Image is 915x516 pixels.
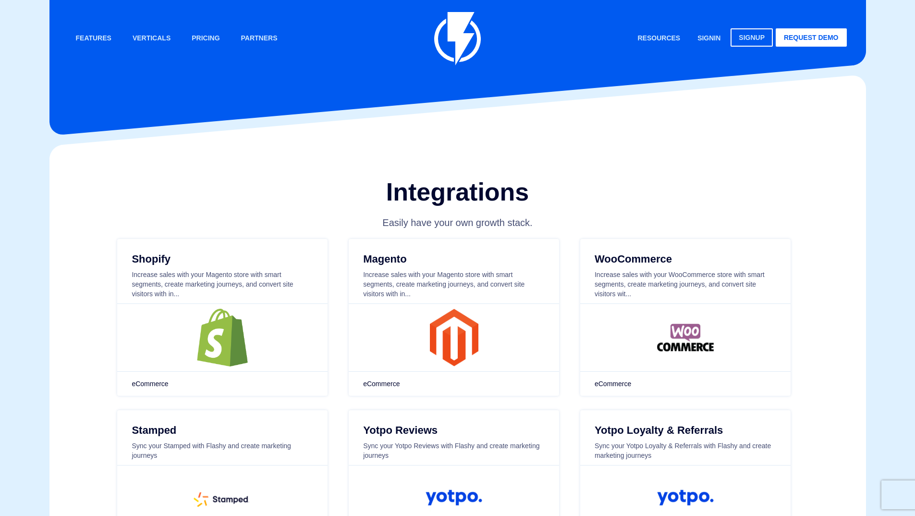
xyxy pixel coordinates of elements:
[132,425,313,436] h2: Stamped
[363,425,545,436] h2: Yotpo Reviews
[132,441,313,460] p: Sync your Stamped with Flashy and create marketing journeys
[731,28,773,47] a: signup
[363,270,545,299] p: Increase sales with your Magento store with smart segments, create marketing journeys, and conver...
[132,270,313,299] p: Increase sales with your Magento store with smart segments, create marketing journeys, and conver...
[595,270,776,299] p: Increase sales with your WooCommerce store with smart segments, create marketing journeys, and co...
[234,28,285,49] a: Partners
[595,425,776,436] h2: Yotpo Loyalty & Referrals
[631,28,688,49] a: Resources
[776,28,847,47] a: request demo
[349,239,559,396] a: Magento Increase sales with your Magento store with smart segments, create marketing journeys, an...
[132,379,313,389] span: eCommerce
[236,178,679,206] h1: Integrations
[595,441,776,460] p: Sync your Yotpo Loyalty & Referrals with Flashy and create marketing journeys
[313,216,601,229] p: Easily have your own growth stack.
[117,239,328,396] a: Shopify Increase sales with your Magento store with smart segments, create marketing journeys, an...
[595,253,776,265] h2: WooCommerce
[690,28,728,49] a: signin
[184,28,227,49] a: Pricing
[132,253,313,265] h2: Shopify
[363,379,545,389] span: eCommerce
[363,441,545,460] p: Sync your Yotpo Reviews with Flashy and create marketing journeys
[69,28,119,49] a: Features
[125,28,178,49] a: Verticals
[595,379,776,389] span: eCommerce
[580,239,791,396] a: WooCommerce Increase sales with your WooCommerce store with smart segments, create marketing jour...
[363,253,545,265] h2: Magento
